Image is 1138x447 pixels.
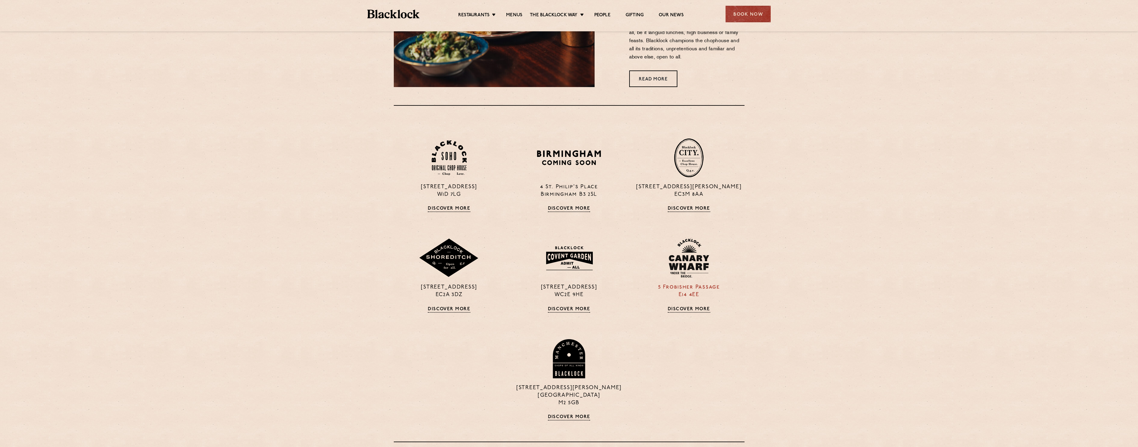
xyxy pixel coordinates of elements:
[626,12,644,19] a: Gifting
[674,138,704,177] img: City-stamp-default.svg
[629,70,677,87] a: Read More
[432,140,467,176] img: Soho-stamp-default.svg
[633,284,744,299] p: 5 Frobisher Passage E14 4EE
[548,307,590,313] a: Discover More
[540,242,598,274] img: BLA_1470_CoventGarden_Website_Solid.svg
[428,206,470,212] a: Discover More
[552,339,586,378] img: BL_Manchester_Logo-bleed.png
[458,12,490,19] a: Restaurants
[428,307,470,313] a: Discover More
[394,284,505,299] p: [STREET_ADDRESS] EC2A 3DZ
[669,239,709,278] img: BL_CW_Logo_Website.svg
[514,384,624,407] p: [STREET_ADDRESS][PERSON_NAME] [GEOGRAPHIC_DATA] M2 5GB
[530,12,577,19] a: The Blacklock Way
[668,307,710,313] a: Discover More
[659,12,684,19] a: Our News
[726,6,771,22] div: Book Now
[548,206,590,212] a: Discover More
[394,183,505,198] p: [STREET_ADDRESS] W1D 7LG
[514,284,624,299] p: [STREET_ADDRESS] WC2E 9HE
[633,183,744,198] p: [STREET_ADDRESS][PERSON_NAME] EC3M 8AA
[536,148,602,167] img: BIRMINGHAM-P22_-e1747915156957.png
[419,239,479,278] img: Shoreditch-stamp-v2-default.svg
[548,414,590,420] a: Discover More
[668,206,710,212] a: Discover More
[514,183,624,198] p: 4 St. Philip's Place Birmingham B3 2SL
[367,10,419,18] img: BL_Textured_Logo-footer-cropped.svg
[594,12,611,19] a: People
[506,12,522,19] a: Menus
